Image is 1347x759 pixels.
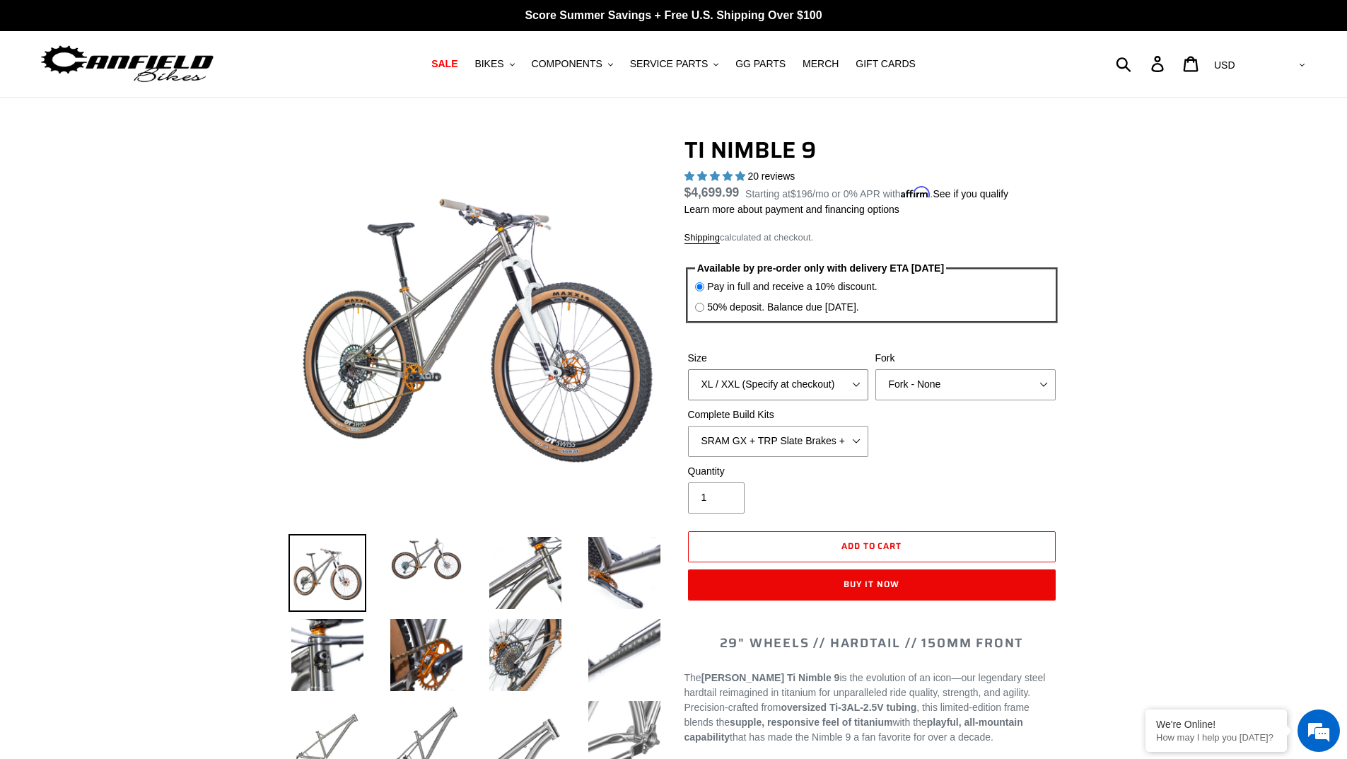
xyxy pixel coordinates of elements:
span: We're online! [82,178,195,321]
label: Pay in full and receive a 10% discount. [707,279,877,294]
a: Shipping [684,232,721,244]
a: GIFT CARDS [849,54,923,74]
span: GIFT CARDS [856,58,916,70]
h1: TI NIMBLE 9 [684,137,1059,163]
p: The is the evolution of an icon—our legendary steel hardtail reimagined in titanium for unparalle... [684,671,1059,745]
span: Affirm [901,186,931,198]
a: SALE [424,54,465,74]
img: Load image into Gallery viewer, TI NIMBLE 9 [387,534,465,584]
label: Quantity [688,464,868,479]
div: Minimize live chat window [232,7,266,41]
a: MERCH [795,54,846,74]
img: d_696896380_company_1647369064580_696896380 [45,71,81,106]
div: calculated at checkout. [684,231,1059,245]
span: MERCH [803,58,839,70]
span: Add to cart [841,539,902,552]
label: Size [688,351,868,366]
label: Complete Build Kits [688,407,868,422]
a: GG PARTS [728,54,793,74]
span: SERVICE PARTS [630,58,708,70]
span: $4,699.99 [684,185,740,199]
label: 50% deposit. Balance due [DATE]. [707,300,859,315]
div: Chat with us now [95,79,259,98]
a: See if you qualify - Learn more about Affirm Financing (opens in modal) [933,188,1008,199]
strong: oversized Ti-3AL-2.5V tubing [781,702,916,713]
label: Fork [875,351,1056,366]
img: Load image into Gallery viewer, TI NIMBLE 9 [288,616,366,694]
span: 4.90 stars [684,170,748,182]
button: Buy it now [688,569,1056,601]
img: Load image into Gallery viewer, TI NIMBLE 9 [585,616,663,694]
span: 20 reviews [747,170,795,182]
span: COMPONENTS [532,58,602,70]
strong: [PERSON_NAME] Ti Nimble 9 [701,672,840,683]
span: BIKES [474,58,503,70]
img: Load image into Gallery viewer, TI NIMBLE 9 [486,534,564,612]
img: Load image into Gallery viewer, TI NIMBLE 9 [387,616,465,694]
div: Navigation go back [16,78,37,99]
button: SERVICE PARTS [623,54,725,74]
span: $196 [791,188,812,199]
p: Starting at /mo or 0% APR with . [745,183,1008,202]
textarea: Type your message and hit 'Enter' [7,386,269,436]
img: Load image into Gallery viewer, TI NIMBLE 9 [585,534,663,612]
img: Load image into Gallery viewer, TI NIMBLE 9 [486,616,564,694]
img: Canfield Bikes [39,42,216,86]
button: COMPONENTS [525,54,620,74]
input: Search [1124,48,1160,79]
img: Load image into Gallery viewer, TI NIMBLE 9 [288,534,366,612]
span: SALE [431,58,457,70]
p: How may I help you today? [1156,732,1276,743]
div: We're Online! [1156,719,1276,730]
button: Add to cart [688,531,1056,562]
strong: supple, responsive feel of titanium [730,717,892,728]
span: GG PARTS [735,58,786,70]
span: 29" WHEELS // HARDTAIL // 150MM FRONT [720,633,1024,653]
a: Learn more about payment and financing options [684,204,899,215]
legend: Available by pre-order only with delivery ETA [DATE] [695,261,946,276]
button: BIKES [467,54,521,74]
